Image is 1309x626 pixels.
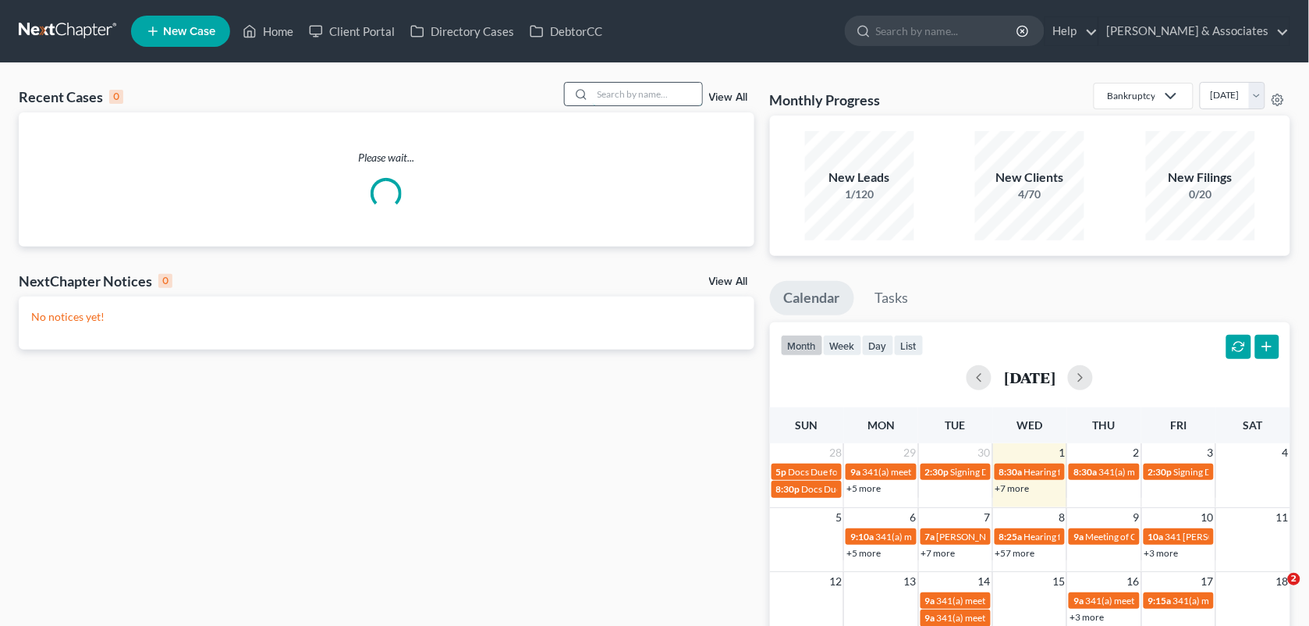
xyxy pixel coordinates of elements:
[861,281,923,315] a: Tasks
[909,508,918,527] span: 6
[876,16,1019,45] input: Search by name...
[1126,572,1141,591] span: 16
[995,482,1030,494] a: +7 more
[1057,443,1066,462] span: 1
[1146,169,1255,187] div: New Filings
[999,466,1023,478] span: 8:30a
[158,274,172,288] div: 0
[789,466,1000,478] span: Docs Due for [PERSON_NAME] & [PERSON_NAME]
[31,309,742,325] p: No notices yet!
[1057,508,1066,527] span: 8
[522,17,610,45] a: DebtorCC
[925,612,935,624] span: 9a
[977,572,992,591] span: 14
[1288,573,1300,585] span: 2
[1281,443,1290,462] span: 4
[983,508,992,527] span: 7
[805,187,914,202] div: 1/120
[770,91,881,109] h3: Monthly Progress
[1017,418,1043,432] span: Wed
[937,595,1087,606] span: 341(a) meeting for [PERSON_NAME]
[1146,187,1255,202] div: 0/20
[1093,418,1116,432] span: Thu
[1073,531,1084,542] span: 9a
[770,281,854,315] a: Calendar
[925,531,935,542] span: 7a
[1045,17,1098,45] a: Help
[1206,443,1215,462] span: 3
[1200,508,1215,527] span: 10
[1243,418,1263,432] span: Sat
[781,335,823,356] button: month
[894,335,924,356] button: list
[850,531,874,542] span: 9:10a
[403,17,522,45] a: Directory Cases
[925,595,935,606] span: 9a
[1165,531,1257,542] span: 341 [PERSON_NAME]
[301,17,403,45] a: Client Portal
[1073,466,1097,478] span: 8:30a
[903,443,918,462] span: 29
[875,531,1026,542] span: 341(a) meeting for [PERSON_NAME]
[846,547,881,559] a: +5 more
[19,272,172,290] div: NextChapter Notices
[776,466,787,478] span: 5p
[995,547,1035,559] a: +57 more
[1085,595,1236,606] span: 341(a) meeting for [PERSON_NAME]
[802,483,931,495] span: Docs Due for [PERSON_NAME]
[867,418,895,432] span: Mon
[862,466,1013,478] span: 341(a) meeting for [PERSON_NAME]
[19,87,123,106] div: Recent Cases
[828,572,843,591] span: 12
[1099,17,1289,45] a: [PERSON_NAME] & Associates
[1256,573,1293,610] iframe: Intercom live chat
[862,335,894,356] button: day
[709,92,748,103] a: View All
[1085,531,1258,542] span: Meeting of Creditors for [PERSON_NAME]
[796,418,818,432] span: Sun
[1275,572,1290,591] span: 18
[850,466,860,478] span: 9a
[1098,466,1249,478] span: 341(a) meeting for [PERSON_NAME]
[235,17,301,45] a: Home
[593,83,702,105] input: Search by name...
[109,90,123,104] div: 0
[1200,572,1215,591] span: 17
[1070,611,1104,623] a: +3 more
[834,508,843,527] span: 5
[945,418,966,432] span: Tue
[937,531,1069,542] span: [PERSON_NAME] - Arraignment
[163,26,215,37] span: New Case
[846,482,881,494] a: +5 more
[1073,595,1084,606] span: 9a
[1024,531,1146,542] span: Hearing for [PERSON_NAME]
[1132,508,1141,527] span: 9
[805,169,914,187] div: New Leads
[975,187,1084,202] div: 4/70
[1107,89,1155,102] div: Bankruptcy
[1051,572,1066,591] span: 15
[1148,531,1164,542] span: 10a
[1132,443,1141,462] span: 2
[937,612,1087,624] span: 341(a) meeting for [PERSON_NAME]
[1148,595,1172,606] span: 9:15a
[776,483,800,495] span: 8:30p
[1170,418,1187,432] span: Fri
[828,443,843,462] span: 28
[975,169,1084,187] div: New Clients
[925,466,949,478] span: 2:30p
[951,466,1173,478] span: Signing Date for [PERSON_NAME] & [PERSON_NAME]
[1024,466,1229,478] span: Hearing for [PERSON_NAME] & [PERSON_NAME]
[1148,466,1172,478] span: 2:30p
[1144,547,1179,559] a: +3 more
[999,531,1023,542] span: 8:25a
[977,443,992,462] span: 30
[903,572,918,591] span: 13
[823,335,862,356] button: week
[19,150,754,165] p: Please wait...
[1275,508,1290,527] span: 11
[1004,369,1055,386] h2: [DATE]
[709,276,748,287] a: View All
[921,547,956,559] a: +7 more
